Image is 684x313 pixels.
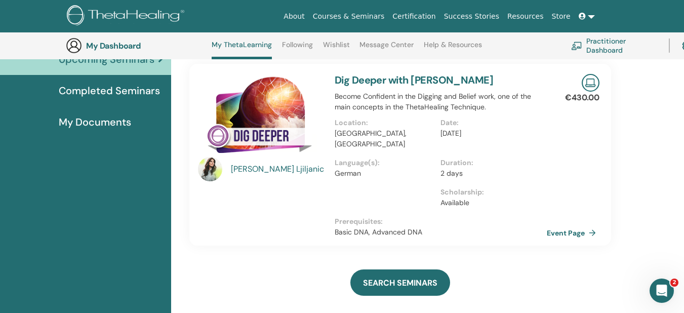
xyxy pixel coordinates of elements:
[571,42,582,50] img: chalkboard-teacher.svg
[440,118,541,128] p: Date :
[323,41,350,57] a: Wishlist
[335,73,494,87] a: Dig Deeper with [PERSON_NAME]
[231,163,325,175] a: [PERSON_NAME] Ljiljanic
[198,157,222,181] img: default.jpg
[440,187,541,198] p: Scholarship :
[350,269,450,296] a: SEARCH SEMINARS
[547,225,600,241] a: Event Page
[59,83,160,98] span: Completed Seminars
[565,92,599,104] p: €430.00
[582,74,599,92] img: Live Online Seminar
[66,37,82,54] img: generic-user-icon.jpg
[59,114,131,130] span: My Documents
[503,7,548,26] a: Resources
[279,7,308,26] a: About
[335,216,547,227] p: Prerequisites :
[440,158,541,168] p: Duration :
[282,41,313,57] a: Following
[335,168,435,179] p: German
[335,118,435,128] p: Location :
[440,198,541,208] p: Available
[86,41,187,51] h3: My Dashboard
[650,279,674,303] iframe: Intercom live chat
[335,91,547,112] p: Become Confident in the Digging and Belief work, one of the main concepts in the ThetaHealing Tec...
[335,158,435,168] p: Language(s) :
[388,7,439,26] a: Certification
[335,128,435,149] p: [GEOGRAPHIC_DATA], [GEOGRAPHIC_DATA]
[363,278,437,288] span: SEARCH SEMINARS
[440,168,541,179] p: 2 days
[440,128,541,139] p: [DATE]
[424,41,482,57] a: Help & Resources
[309,7,389,26] a: Courses & Seminars
[571,34,657,57] a: Practitioner Dashboard
[440,7,503,26] a: Success Stories
[548,7,575,26] a: Store
[359,41,414,57] a: Message Center
[212,41,272,59] a: My ThetaLearning
[198,74,323,161] img: Dig Deeper
[67,5,188,28] img: logo.png
[670,279,678,287] span: 2
[335,227,547,238] p: Basic DNA, Advanced DNA
[59,52,154,67] span: Upcoming Seminars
